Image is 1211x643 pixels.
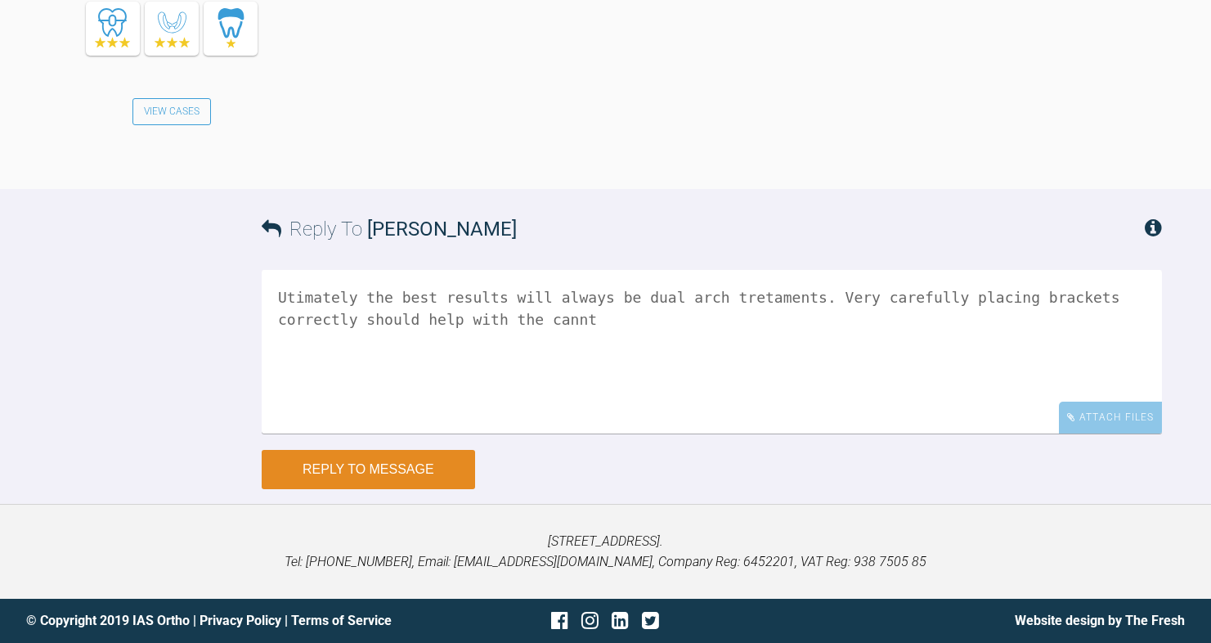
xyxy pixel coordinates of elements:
a: Privacy Policy [200,613,281,628]
a: Website design by The Fresh [1015,613,1185,628]
p: [STREET_ADDRESS]. Tel: [PHONE_NUMBER], Email: [EMAIL_ADDRESS][DOMAIN_NAME], Company Reg: 6452201,... [26,531,1185,573]
span: [PERSON_NAME] [367,218,517,241]
textarea: Utimately the best results will always be dual arch tretaments. Very carefully placing brackets c... [262,270,1162,434]
a: View Cases [132,98,211,126]
div: © Copyright 2019 IAS Ortho | | [26,610,412,632]
h3: Reply To [262,214,517,245]
a: Terms of Service [291,613,392,628]
button: Reply to Message [262,450,475,489]
div: Attach Files [1059,402,1162,434]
